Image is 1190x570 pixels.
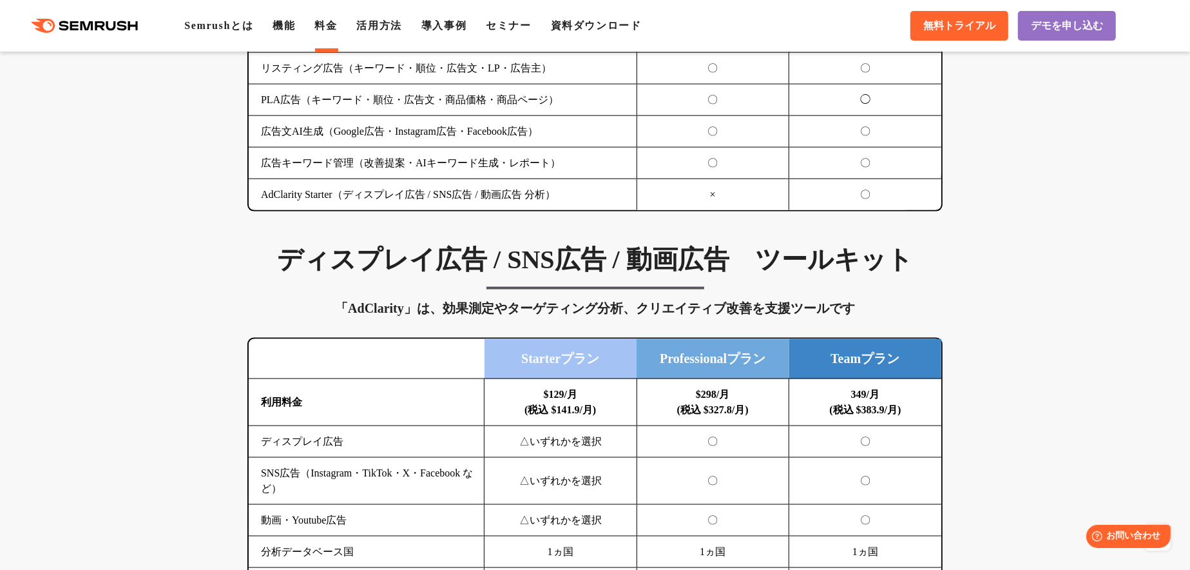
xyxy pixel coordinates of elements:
[637,116,789,148] td: 〇
[637,505,789,536] td: 〇
[249,426,485,458] td: ディスプレイ広告
[184,20,253,31] a: Semrushとは
[486,20,531,31] a: セミナー
[789,505,942,536] td: 〇
[637,84,789,116] td: 〇
[1075,520,1176,556] iframe: Help widget launcher
[314,20,337,31] a: 料金
[485,536,637,568] td: 1ヵ国
[485,339,637,379] td: Starterプラン
[637,426,789,458] td: 〇
[485,426,637,458] td: △いずれかを選択
[637,339,789,379] td: Professionalプラン
[249,505,485,536] td: 動画・Youtube広告
[637,53,789,84] td: 〇
[789,458,942,505] td: 〇
[249,148,637,179] td: 広告キーワード管理（改善提案・AIキーワード生成・レポート）
[249,536,485,568] td: 分析データベース国
[637,458,789,505] td: 〇
[249,179,637,211] td: AdClarity Starter（ディスプレイ広告 / SNS広告 / 動画広告 分析）
[789,339,942,379] td: Teamプラン
[829,389,901,415] b: 349/月 (税込 $383.9/月)
[247,244,943,276] h3: ディスプレイ広告 / SNS広告 / 動画広告 ツールキット
[249,116,637,148] td: 広告文AI生成（Google広告・Instagram広告・Facebook広告）
[1031,19,1103,33] span: デモを申し込む
[789,426,942,458] td: 〇
[551,20,642,31] a: 資料ダウンロード
[357,20,402,31] a: 活用方法
[789,116,942,148] td: 〇
[789,148,942,179] td: 〇
[249,458,485,505] td: SNS広告（Instagram・TikTok・X・Facebook など）
[485,505,637,536] td: △いずれかを選択
[261,397,302,408] b: 利用料金
[249,53,637,84] td: リスティング広告（キーワード・順位・広告文・LP・広告主）
[247,298,943,319] div: 「AdClarity」は、効果測定やターゲティング分析、クリエイティブ改善を支援ツールです
[910,11,1008,41] a: 無料トライアル
[421,20,466,31] a: 導入事例
[637,536,789,568] td: 1ヵ国
[789,536,942,568] td: 1ヵ国
[1018,11,1116,41] a: デモを申し込む
[789,53,942,84] td: 〇
[789,84,942,116] td: ◯
[923,19,995,33] span: 無料トライアル
[677,389,749,415] b: $298/月 (税込 $327.8/月)
[637,179,789,211] td: ×
[273,20,295,31] a: 機能
[524,389,596,415] b: $129/月 (税込 $141.9/月)
[485,458,637,505] td: △いずれかを選択
[789,179,942,211] td: 〇
[249,84,637,116] td: PLA広告（キーワード・順位・広告文・商品価格・商品ページ）
[637,148,789,179] td: 〇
